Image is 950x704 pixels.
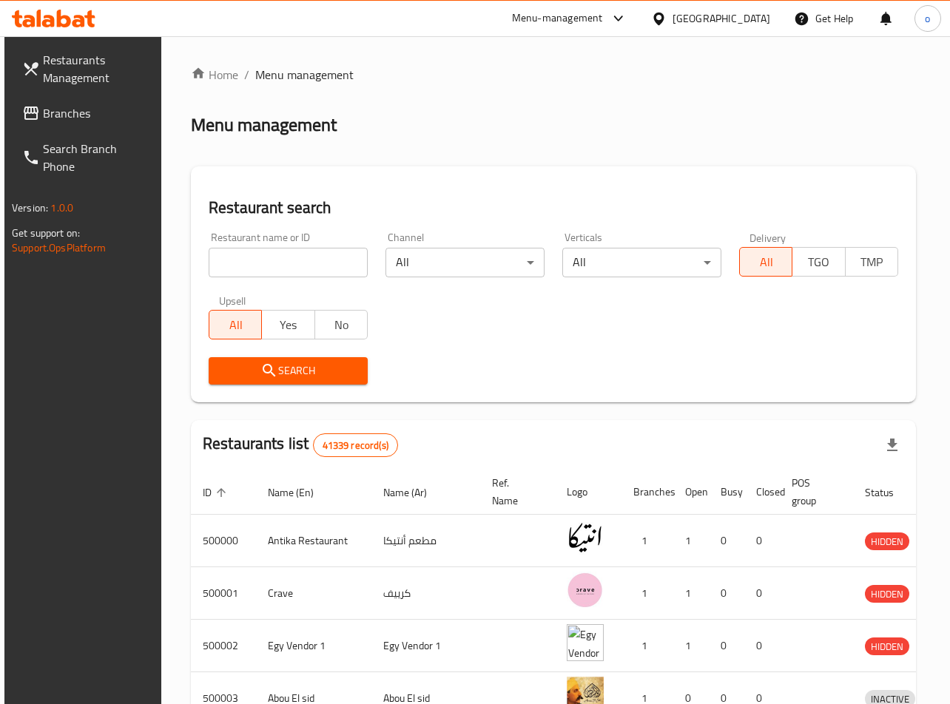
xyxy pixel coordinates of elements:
[209,248,368,277] input: Search for restaurant name or ID..
[12,223,80,243] span: Get support on:
[383,484,446,501] span: Name (Ar)
[256,567,371,620] td: Crave
[43,104,151,122] span: Branches
[492,474,537,510] span: Ref. Name
[255,66,354,84] span: Menu management
[621,470,673,515] th: Branches
[739,247,792,277] button: All
[567,572,604,609] img: Crave
[191,515,256,567] td: 500000
[256,515,371,567] td: Antika Restaurant
[314,439,397,453] span: 41339 record(s)
[10,95,163,131] a: Branches
[191,567,256,620] td: 500001
[621,620,673,672] td: 1
[567,519,604,556] img: Antika Restaurant
[256,620,371,672] td: Egy Vendor 1
[792,247,845,277] button: TGO
[10,42,163,95] a: Restaurants Management
[10,131,163,184] a: Search Branch Phone
[749,232,786,243] label: Delivery
[244,66,249,84] li: /
[191,66,916,84] nav: breadcrumb
[268,484,333,501] span: Name (En)
[313,433,398,457] div: Total records count
[555,470,621,515] th: Logo
[865,533,909,550] span: HIDDEN
[371,515,480,567] td: مطعم أنتيكا
[43,51,151,87] span: Restaurants Management
[215,314,256,336] span: All
[512,10,603,27] div: Menu-management
[191,620,256,672] td: 500002
[12,198,48,217] span: Version:
[371,567,480,620] td: كرييف
[865,484,913,501] span: Status
[865,586,909,603] span: HIDDEN
[219,295,246,305] label: Upsell
[371,620,480,672] td: Egy Vendor 1
[261,310,314,339] button: Yes
[673,10,770,27] div: [GEOGRAPHIC_DATA]
[209,357,368,385] button: Search
[12,238,106,257] a: Support.OpsPlatform
[621,567,673,620] td: 1
[673,567,709,620] td: 1
[321,314,362,336] span: No
[268,314,309,336] span: Yes
[744,567,780,620] td: 0
[191,113,337,137] h2: Menu management
[709,515,744,567] td: 0
[562,248,721,277] div: All
[43,140,151,175] span: Search Branch Phone
[314,310,368,339] button: No
[209,310,262,339] button: All
[220,362,356,380] span: Search
[191,66,238,84] a: Home
[709,567,744,620] td: 0
[673,515,709,567] td: 1
[852,251,892,273] span: TMP
[673,470,709,515] th: Open
[746,251,786,273] span: All
[203,433,398,457] h2: Restaurants list
[50,198,73,217] span: 1.0.0
[203,484,231,501] span: ID
[792,474,835,510] span: POS group
[209,197,898,219] h2: Restaurant search
[865,638,909,655] span: HIDDEN
[673,620,709,672] td: 1
[385,248,545,277] div: All
[709,620,744,672] td: 0
[925,10,930,27] span: o
[798,251,839,273] span: TGO
[865,585,909,603] div: HIDDEN
[709,470,744,515] th: Busy
[875,427,910,463] div: Export file
[744,620,780,672] td: 0
[744,515,780,567] td: 0
[845,247,898,277] button: TMP
[621,515,673,567] td: 1
[744,470,780,515] th: Closed
[567,624,604,661] img: Egy Vendor 1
